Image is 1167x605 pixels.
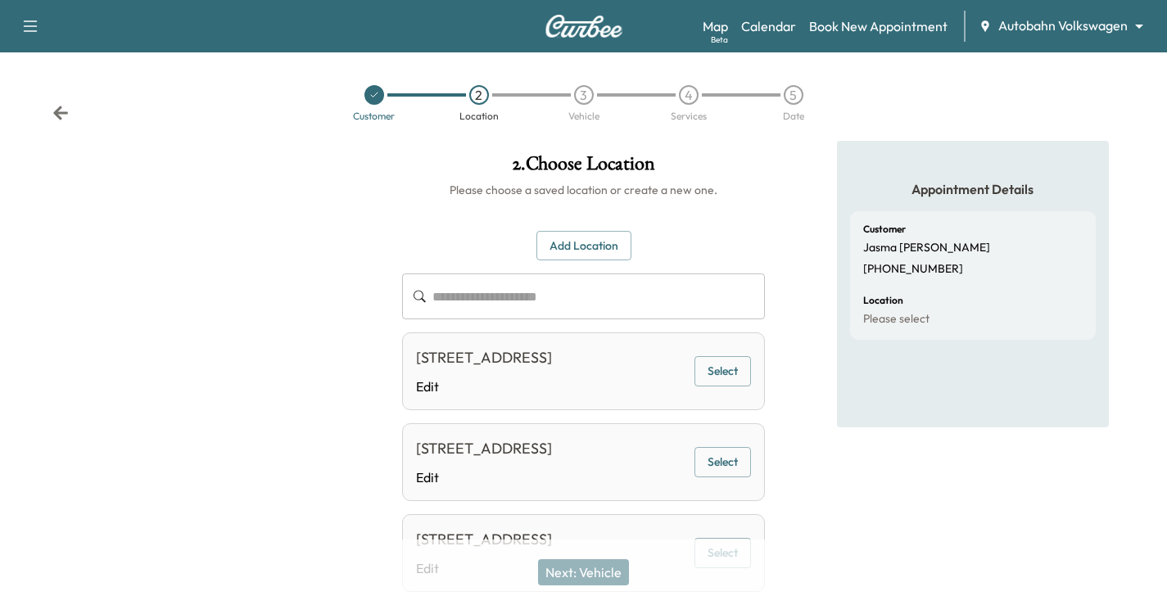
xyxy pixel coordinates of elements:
p: [PHONE_NUMBER] [863,262,963,277]
a: Calendar [741,16,796,36]
button: Select [694,447,751,477]
a: Edit [416,377,552,396]
div: 5 [784,85,803,105]
div: 3 [574,85,594,105]
a: Book New Appointment [809,16,948,36]
span: Autobahn Volkswagen [998,16,1128,35]
a: Edit [416,467,552,487]
h6: Customer [863,224,906,234]
div: [STREET_ADDRESS] [416,346,552,369]
div: Date [783,111,804,121]
div: Beta [711,34,728,46]
h6: Location [863,296,903,305]
img: Curbee Logo [545,15,623,38]
div: Services [671,111,707,121]
button: Select [694,356,751,386]
h1: 2 . Choose Location [402,154,765,182]
div: [STREET_ADDRESS] [416,528,552,551]
h5: Appointment Details [850,180,1096,198]
div: 4 [679,85,699,105]
button: Select [694,538,751,568]
div: [STREET_ADDRESS] [416,437,552,460]
div: Customer [353,111,395,121]
p: Jasma [PERSON_NAME] [863,241,990,255]
div: 2 [469,85,489,105]
h6: Please choose a saved location or create a new one. [402,182,765,198]
p: Please select [863,312,930,327]
button: Add Location [536,231,631,261]
a: MapBeta [703,16,728,36]
div: Vehicle [568,111,599,121]
div: Back [52,105,69,121]
div: Location [459,111,499,121]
